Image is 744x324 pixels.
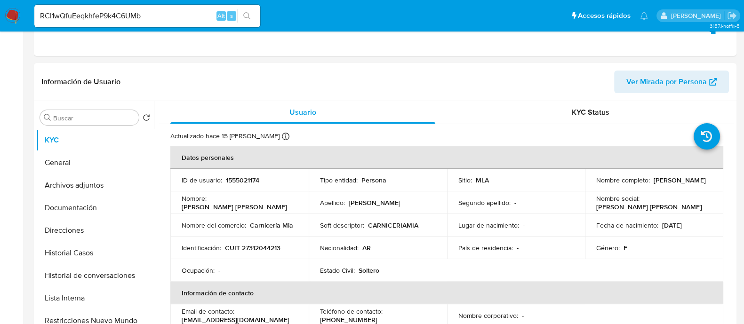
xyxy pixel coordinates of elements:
[517,244,519,252] p: -
[320,307,383,316] p: Teléfono de contacto :
[218,266,220,275] p: -
[320,176,358,184] p: Tipo entidad :
[671,11,724,20] p: milagros.cisterna@mercadolibre.com
[458,176,472,184] p: Sitio :
[170,146,723,169] th: Datos personales
[458,244,513,252] p: País de residencia :
[182,316,289,324] p: [EMAIL_ADDRESS][DOMAIN_NAME]
[626,71,707,93] span: Ver Mirada por Persona
[36,174,154,197] button: Archivos adjuntos
[523,221,525,229] p: -
[182,194,207,203] p: Nombre :
[522,311,524,320] p: -
[654,176,705,184] p: [PERSON_NAME]
[368,221,418,229] p: CARNICERIAMIA
[182,221,246,229] p: Nombre del comercio :
[359,266,379,275] p: Soltero
[53,114,135,122] input: Buscar
[44,114,51,121] button: Buscar
[640,12,648,20] a: Notificaciones
[320,266,355,275] p: Estado Civil :
[289,107,316,118] span: Usuario
[514,198,516,207] p: -
[709,22,739,30] span: 3.157.1-hotfix-5
[170,282,723,304] th: Información de contacto
[596,203,702,211] p: [PERSON_NAME] [PERSON_NAME]
[230,11,233,20] span: s
[217,11,225,20] span: Alt
[143,114,150,124] button: Volver al orden por defecto
[36,197,154,219] button: Documentación
[362,244,371,252] p: AR
[226,176,259,184] p: 1555021174
[596,176,650,184] p: Nombre completo :
[458,311,518,320] p: Nombre corporativo :
[36,264,154,287] button: Historial de conversaciones
[250,221,293,229] p: Carnicería Mia
[182,244,221,252] p: Identificación :
[320,244,359,252] p: Nacionalidad :
[225,244,280,252] p: CUIT 27312044213
[578,11,631,21] span: Accesos rápidos
[34,10,260,22] input: Buscar usuario o caso...
[476,176,489,184] p: MLA
[182,203,287,211] p: [PERSON_NAME] [PERSON_NAME]
[361,176,386,184] p: Persona
[596,194,640,203] p: Nombre social :
[36,242,154,264] button: Historial Casos
[320,198,345,207] p: Apellido :
[572,107,609,118] span: KYC Status
[320,221,364,229] p: Soft descriptor :
[170,132,280,141] p: Actualizado hace 15 [PERSON_NAME]
[614,71,729,93] button: Ver Mirada por Persona
[36,129,154,151] button: KYC
[41,77,120,87] h1: Información de Usuario
[182,307,234,316] p: Email de contacto :
[320,316,377,324] p: [PHONE_NUMBER]
[458,221,519,229] p: Lugar de nacimiento :
[596,244,620,252] p: Género :
[624,244,627,252] p: F
[727,11,737,21] a: Salir
[36,151,154,174] button: General
[237,9,256,23] button: search-icon
[36,219,154,242] button: Direcciones
[662,221,682,229] p: [DATE]
[349,198,400,207] p: [PERSON_NAME]
[596,221,658,229] p: Fecha de nacimiento :
[36,287,154,309] button: Lista Interna
[182,176,222,184] p: ID de usuario :
[182,266,215,275] p: Ocupación :
[458,198,511,207] p: Segundo apellido :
